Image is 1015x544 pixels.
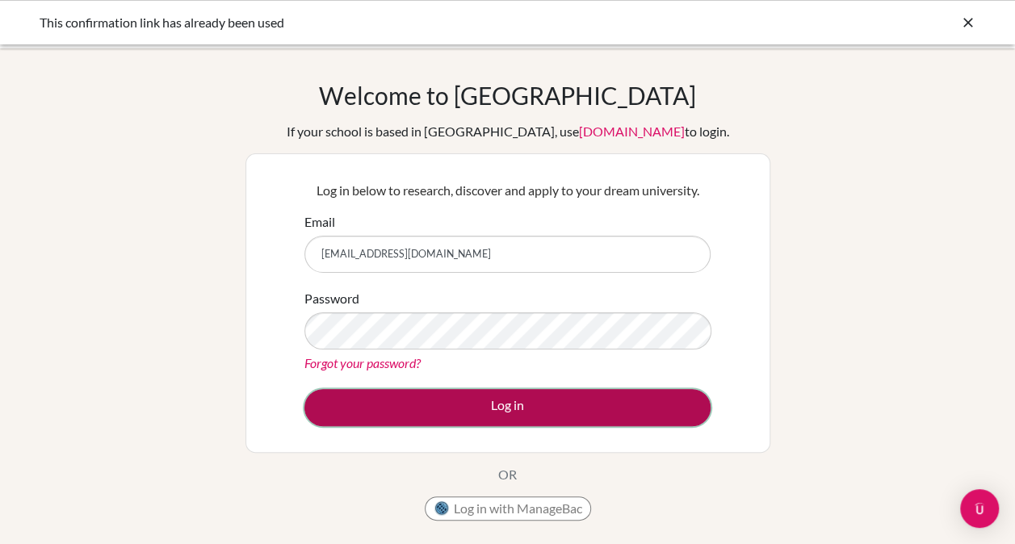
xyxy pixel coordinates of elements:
[40,13,734,32] div: This confirmation link has already been used
[304,355,421,370] a: Forgot your password?
[304,289,359,308] label: Password
[425,496,591,521] button: Log in with ManageBac
[579,123,685,139] a: [DOMAIN_NAME]
[287,122,729,141] div: If your school is based in [GEOGRAPHIC_DATA], use to login.
[319,81,696,110] h1: Welcome to [GEOGRAPHIC_DATA]
[960,489,999,528] div: Open Intercom Messenger
[498,465,517,484] p: OR
[304,389,711,426] button: Log in
[304,181,711,200] p: Log in below to research, discover and apply to your dream university.
[304,212,335,232] label: Email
